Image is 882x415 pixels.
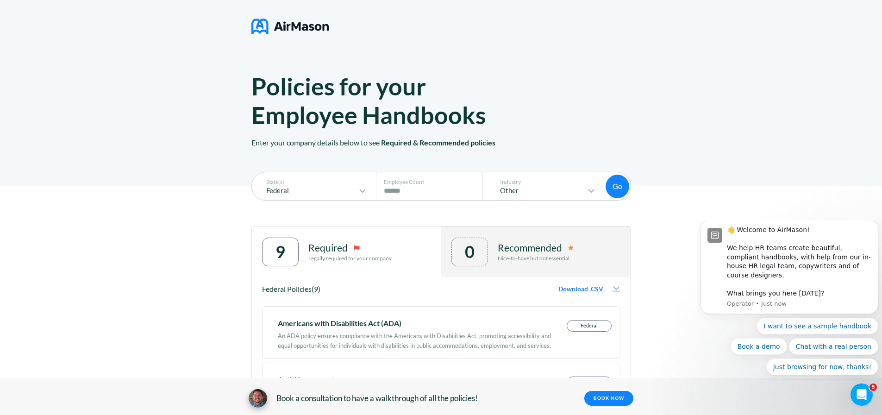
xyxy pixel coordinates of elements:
[354,245,360,251] img: required-icon
[262,284,312,293] span: Federal Policies
[30,5,175,78] div: Message content
[869,384,877,391] span: 5
[498,242,562,253] p: Recommended
[278,327,551,351] div: An ADA policy ensures compliance with the Americans with Disabilities Act, promoting accessibilit...
[851,384,873,406] iframe: Intercom live chat
[567,377,611,388] p: Federal
[312,284,320,293] span: (9)
[69,138,181,155] button: Quick reply: Just browsing for now, thanks!
[30,5,175,78] div: 👋 Welcome to AirMason! We help HR teams create beautiful, compliant handbooks, with help from our...
[498,255,574,262] p: Nice-to-have but not essential.
[251,129,631,186] p: Enter your company details below to see
[92,118,181,134] button: Quick reply: Chat with a real person
[278,320,551,327] div: Americans with Disabilities Act (ADA)
[257,187,357,195] p: Federal
[4,97,181,155] div: Quick reply options
[60,97,181,114] button: Quick reply: I want to see a sample handbook
[465,242,475,261] div: 0
[257,179,368,185] p: State(s)
[34,118,90,134] button: Quick reply: Book a demo
[568,245,574,251] img: remmended-icon
[275,242,285,261] div: 9
[251,72,523,129] h1: Policies for your Employee Handbooks
[567,321,611,331] p: Federal
[381,138,495,147] span: Required & Recommended policies
[30,79,175,88] p: Message from Operator, sent Just now
[308,242,348,253] p: Required
[249,389,267,408] img: avatar
[584,391,633,406] a: BOOK NOW
[11,7,25,22] img: Profile image for Operator
[697,220,882,381] iframe: Intercom notifications message
[384,179,480,185] p: Employee Count
[558,285,603,293] span: Download .CSV
[491,179,597,185] p: Industry
[308,255,393,262] p: Legally required for your company.
[491,187,586,195] p: Other
[278,377,551,383] div: Anti-Harassment
[276,394,478,403] span: Book a consultation to have a walkthrough of all the policies!
[612,286,620,292] img: download-icon
[606,175,629,198] button: Go
[251,15,329,38] img: logo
